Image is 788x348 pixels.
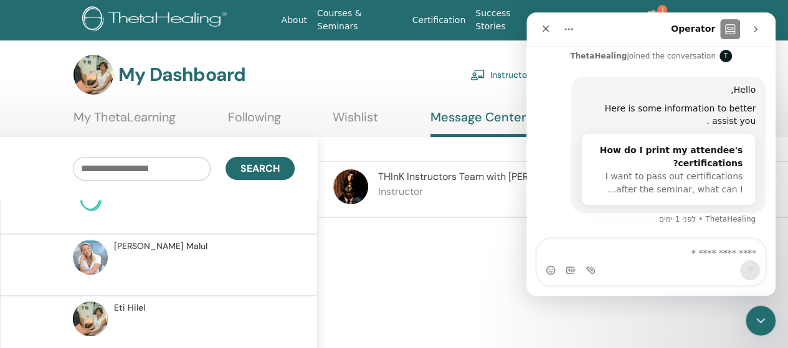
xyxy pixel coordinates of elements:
iframe: Intercom live chat [526,12,776,296]
a: Message Center [430,110,526,137]
h3: My Dashboard [118,63,245,86]
a: About [277,9,312,32]
img: default.jpg [643,10,663,30]
a: Certification [407,9,470,32]
span: [PERSON_NAME] Malul [114,240,207,253]
a: Store [600,9,634,32]
img: default.jpg [74,55,113,95]
a: Wishlist [333,110,378,134]
a: Resources [546,9,601,32]
p: Instructor [378,184,708,199]
iframe: Intercom live chat [746,306,776,336]
a: My ThetaLearning [74,110,176,134]
img: default.jpg [73,240,108,275]
a: Courses & Seminars [312,2,407,38]
a: Instructor Dashboard [470,61,577,88]
span: Eti Hilel [114,301,145,314]
button: Search [225,157,295,180]
span: THInK Instructors Team with [PERSON_NAME], Founder of ThetaHealing® [378,170,708,183]
a: Following [228,110,281,134]
span: 1 [657,5,667,15]
img: default.jpg [333,169,368,204]
span: Search [240,162,280,175]
img: chalkboard-teacher.svg [470,69,485,80]
a: Success Stories [470,2,546,38]
img: logo.png [82,6,231,34]
img: default.jpg [73,301,108,336]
